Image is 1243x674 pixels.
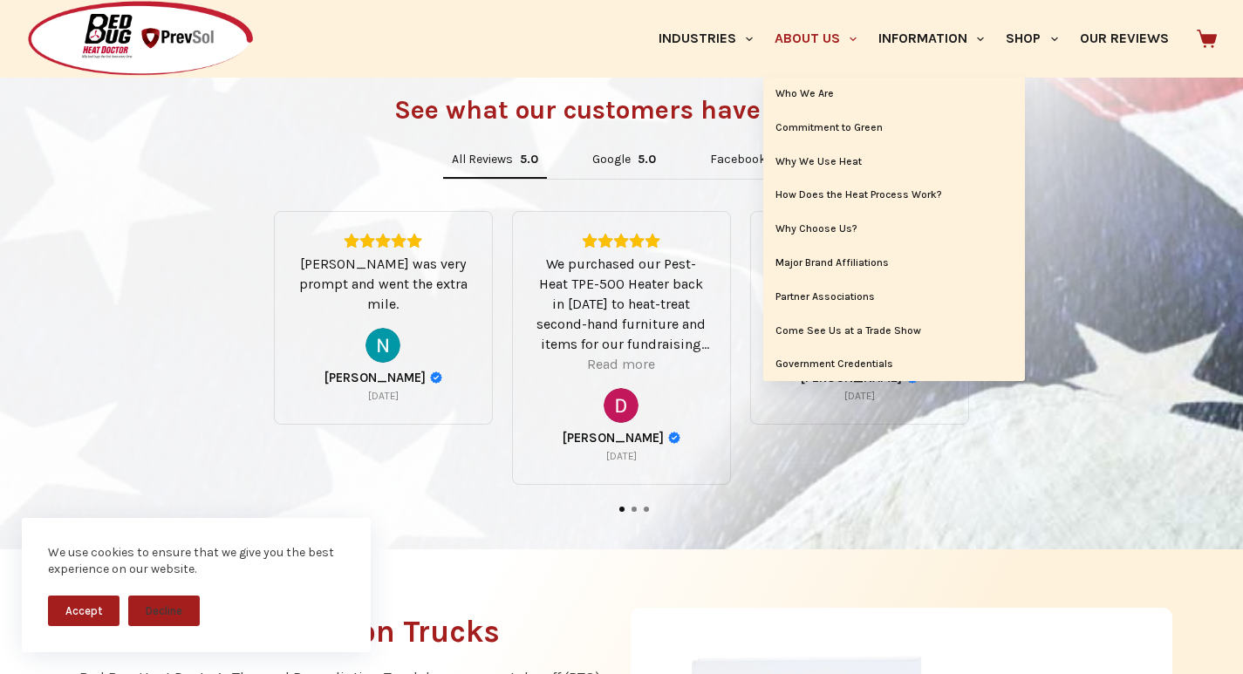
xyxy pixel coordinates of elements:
div: Rating: 5.0 out of 5 [520,152,538,167]
div: Read more [587,354,655,374]
div: We use cookies to ensure that we give you the best experience on our website. [48,544,345,578]
span: [PERSON_NAME] [563,430,664,446]
a: Why Choose Us? [763,213,1025,246]
a: Partner Associations [763,281,1025,314]
img: Nathan Diers [365,328,400,363]
div: Previous [280,335,308,363]
button: Decline [128,596,200,626]
a: Review by David Welch [563,430,680,446]
button: Accept [48,596,120,626]
a: Review by Nathan Diers [324,370,442,385]
a: Who We Are [763,78,1025,111]
div: [DATE] [606,449,637,463]
a: Why We Use Heat [763,146,1025,179]
div: We purchased our Pest-Heat TPE-500 Heater back in [DATE] to heat-treat second-hand furniture and ... [534,254,709,354]
a: View on Google [604,388,639,423]
a: How Does the Heat Process Work? [763,179,1025,212]
div: Verified Customer [430,371,442,384]
div: [PERSON_NAME] was very prompt and went the extra mile. [296,254,471,314]
a: Commitment to Green [763,112,1025,145]
div: Carousel [273,211,971,486]
img: David Welch [604,388,639,423]
div: 5.0 [638,152,656,167]
h3: See what our customers have to say! [394,97,849,123]
span: [PERSON_NAME] [324,370,426,385]
span: Google [592,153,631,166]
div: Rating: 5.0 out of 5 [534,233,709,248]
div: Rating: 5.0 out of 5 [296,233,471,248]
a: Government Credentials [763,348,1025,381]
div: 5.0 [520,152,538,167]
a: Come See Us at a Trade Show [763,315,1025,348]
span: Facebook [710,153,766,166]
a: Major Brand Affiliations [763,247,1025,280]
span: All Reviews [452,153,513,166]
div: Rating: 5.0 out of 5 [638,152,656,167]
div: [DATE] [844,389,875,403]
div: [DATE] [368,389,399,403]
a: View on Google [365,328,400,363]
div: Verified Customer [668,432,680,444]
